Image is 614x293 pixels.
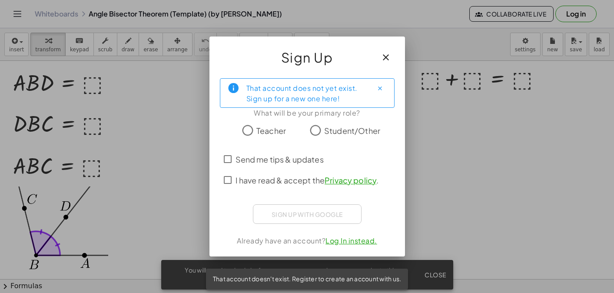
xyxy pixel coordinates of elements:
span: Send me tips & updates [236,153,324,165]
div: Already have an account? [220,236,395,246]
a: Privacy policy [325,175,376,185]
div: That account does not yet exist. Sign up for a new one here! [246,82,366,104]
span: Sign Up [281,47,333,68]
div: That account doesn't exist. Register to create an account with us. [206,269,408,290]
span: I have read & accept the . [236,174,379,186]
a: Log In instead. [325,236,377,245]
span: Teacher [256,125,286,137]
span: Student/Other [324,125,380,137]
button: Close [373,81,387,95]
div: What will be your primary role? [220,108,395,118]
